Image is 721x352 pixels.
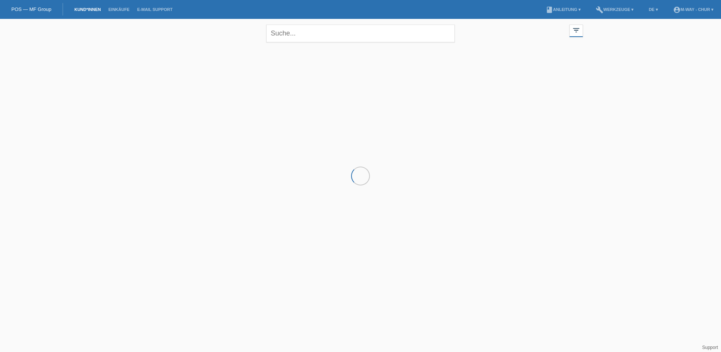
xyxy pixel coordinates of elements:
a: Support [702,345,718,350]
i: filter_list [572,26,580,34]
a: Einkäufe [104,7,133,12]
a: bookAnleitung ▾ [542,7,584,12]
a: Kund*innen [71,7,104,12]
i: build [596,6,603,14]
input: Suche... [266,25,455,42]
a: account_circlem-way - Chur ▾ [669,7,717,12]
a: buildWerkzeuge ▾ [592,7,638,12]
a: E-Mail Support [133,7,176,12]
i: book [546,6,553,14]
a: DE ▾ [645,7,661,12]
a: POS — MF Group [11,6,51,12]
i: account_circle [673,6,681,14]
